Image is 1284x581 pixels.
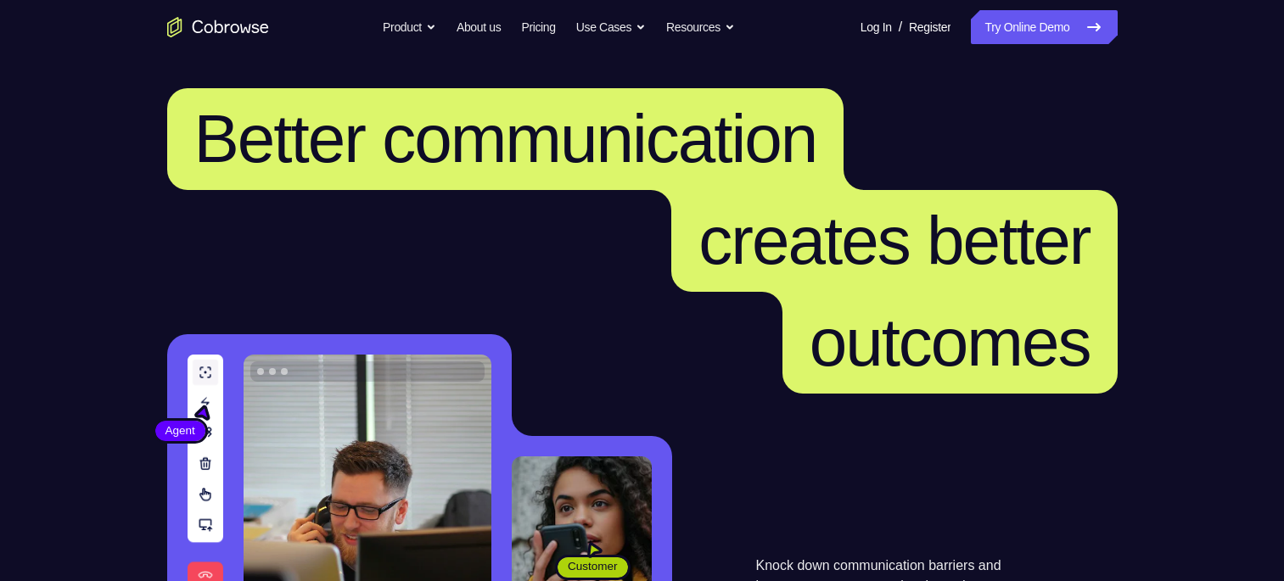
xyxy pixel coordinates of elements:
[576,10,646,44] button: Use Cases
[861,10,892,44] a: Log In
[558,558,628,575] span: Customer
[698,203,1090,278] span: creates better
[909,10,950,44] a: Register
[155,422,205,439] span: Agent
[521,10,555,44] a: Pricing
[666,10,735,44] button: Resources
[457,10,501,44] a: About us
[167,17,269,37] a: Go to the home page
[194,101,817,176] span: Better communication
[971,10,1117,44] a: Try Online Demo
[810,304,1091,380] span: outcomes
[899,17,902,37] span: /
[383,10,436,44] button: Product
